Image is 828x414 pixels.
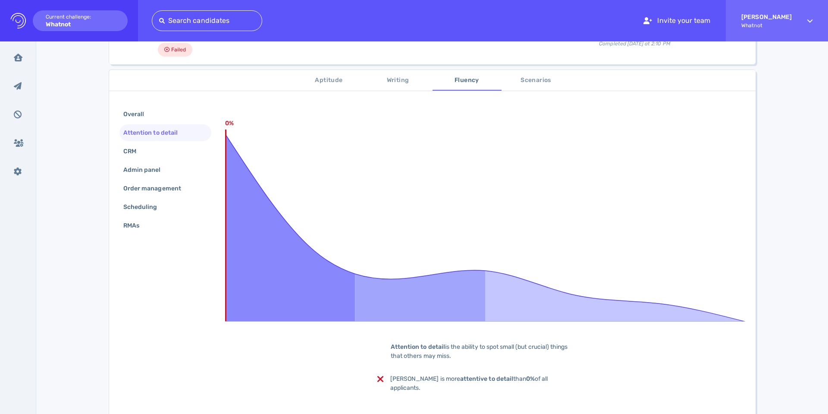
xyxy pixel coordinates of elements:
[369,75,427,86] span: Writing
[225,120,234,127] text: 0%
[122,108,154,120] div: Overall
[122,219,150,232] div: RMAs
[122,201,168,213] div: Scheduling
[741,22,792,28] span: Whatnot
[122,126,188,139] div: Attention to detail
[741,13,792,21] strong: [PERSON_NAME]
[122,145,147,158] div: CRM
[390,375,548,392] span: [PERSON_NAME] is more than of all applicants.
[526,375,535,382] b: 0%
[460,375,513,382] b: attentive to detail
[391,343,445,351] b: Attention to detail
[438,75,496,86] span: Fluency
[300,75,358,86] span: Aptitude
[122,164,171,176] div: Admin panel
[122,182,191,195] div: Order management
[377,342,593,360] div: is the ability to spot small (but crucial) things that others may miss.
[507,75,565,86] span: Scenarios
[171,44,186,55] span: Failed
